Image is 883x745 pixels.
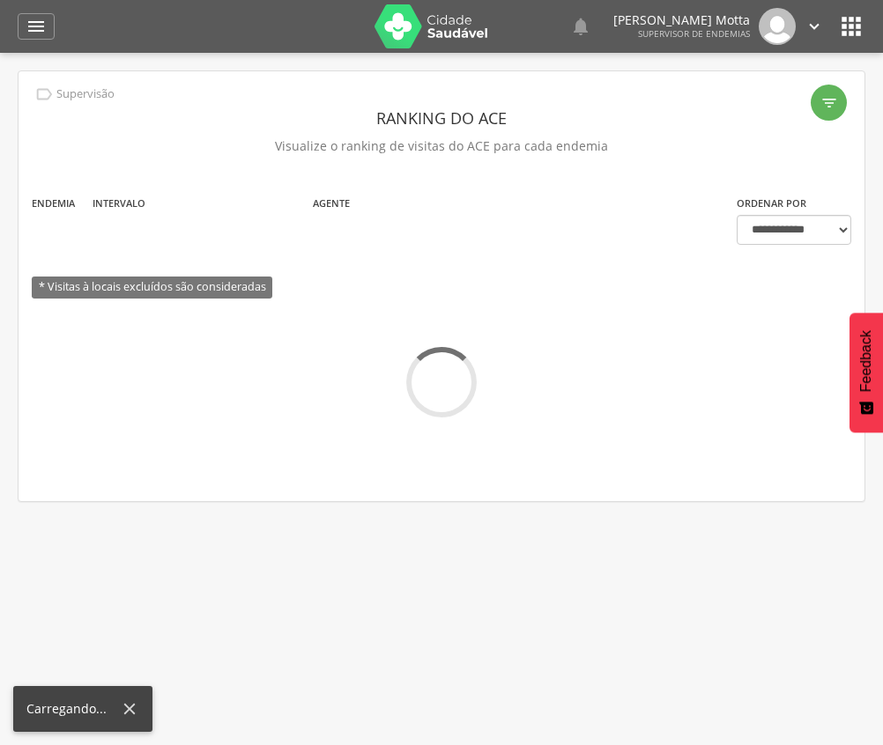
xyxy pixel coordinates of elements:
label: Intervalo [93,196,145,210]
label: Agente [313,196,350,210]
i:  [26,16,47,37]
i:  [805,17,824,36]
label: Ordenar por [737,196,806,210]
span: Supervisor de Endemias [638,27,750,40]
i:  [820,94,838,112]
button: Feedback - Mostrar pesquisa [850,313,883,432]
p: Supervisão [56,87,115,101]
i:  [570,16,591,37]
a:  [18,13,55,40]
div: Carregando... [26,700,120,718]
label: Endemia [32,196,75,210]
div: Filtro [811,85,847,121]
a:  [570,8,591,45]
i:  [837,12,865,41]
i:  [34,85,54,104]
p: [PERSON_NAME] Motta [613,14,750,26]
header: Ranking do ACE [32,102,851,134]
p: Visualize o ranking de visitas do ACE para cada endemia [32,134,851,159]
span: Feedback [858,330,874,392]
span: * Visitas à locais excluídos são consideradas [32,277,272,299]
a:  [805,8,824,45]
